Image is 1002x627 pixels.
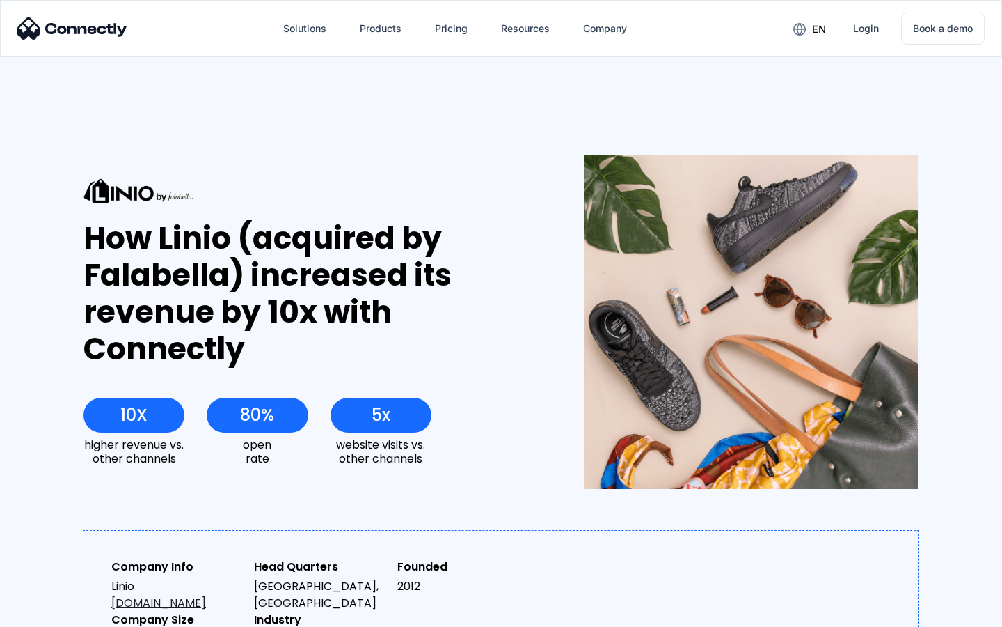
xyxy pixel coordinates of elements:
div: 5x [372,405,390,425]
div: 10X [120,405,148,425]
a: [DOMAIN_NAME] [111,595,206,611]
div: Products [360,19,401,38]
div: [GEOGRAPHIC_DATA], [GEOGRAPHIC_DATA] [254,578,385,612]
div: website visits vs. other channels [331,438,431,465]
div: en [812,20,826,39]
div: 80% [240,405,274,425]
div: How Linio (acquired by Falabella) increased its revenue by 10x with Connectly [83,220,534,367]
div: Solutions [283,19,326,38]
div: open rate [207,438,308,465]
div: Resources [501,19,550,38]
a: Pricing [424,12,479,45]
div: Head Quarters [254,559,385,575]
a: Book a demo [901,13,985,45]
div: 2012 [397,578,529,595]
img: Connectly Logo [17,17,127,40]
div: Company [583,19,627,38]
div: Pricing [435,19,468,38]
div: Founded [397,559,529,575]
ul: Language list [28,603,83,622]
div: higher revenue vs. other channels [83,438,184,465]
div: Linio [111,578,243,612]
div: Company Info [111,559,243,575]
a: Login [842,12,890,45]
div: Login [853,19,879,38]
aside: Language selected: English [14,603,83,622]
